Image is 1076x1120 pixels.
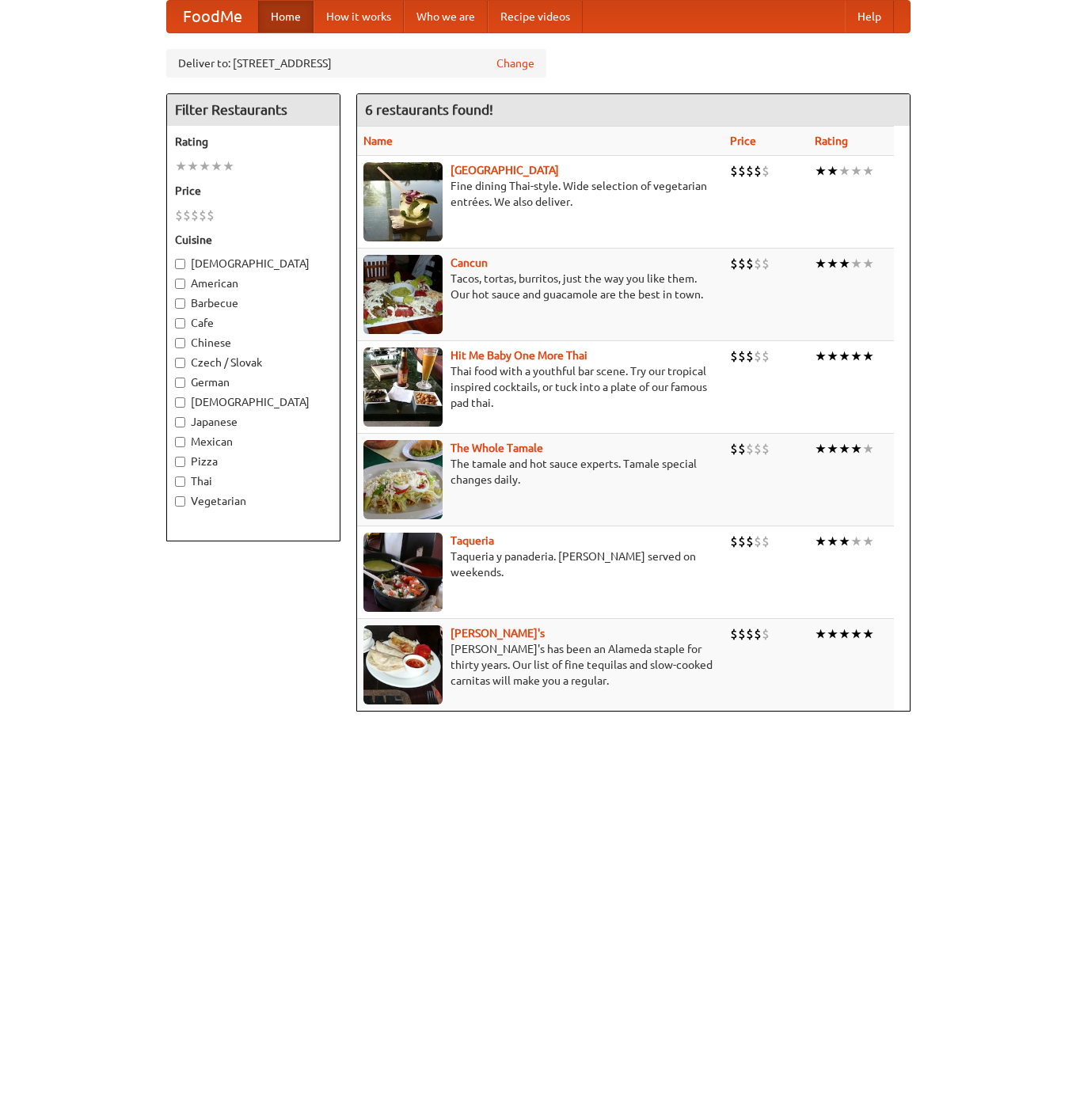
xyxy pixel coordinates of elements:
[175,434,332,450] label: Mexican
[175,358,185,368] input: Czech / Slovak
[167,1,258,32] a: FoodMe
[827,440,838,457] li: ★
[175,394,332,410] label: [DEMOGRAPHIC_DATA]
[862,625,874,643] li: ★
[827,255,838,272] li: ★
[175,355,332,370] label: Czech / Slovak
[845,1,894,32] a: Help
[815,533,827,550] li: ★
[175,397,185,408] input: [DEMOGRAPHIC_DATA]
[363,347,443,427] img: babythai.jpg
[451,534,494,547] a: Taqueria
[815,625,827,643] li: ★
[838,162,850,180] li: ★
[404,1,488,32] a: Who we are
[815,162,827,180] li: ★
[314,1,404,32] a: How it works
[815,347,827,365] li: ★
[862,162,874,180] li: ★
[754,625,762,643] li: $
[258,1,314,32] a: Home
[175,414,332,430] label: Japanese
[762,625,770,643] li: $
[363,363,718,411] p: Thai food with a youthful bar scene. Try our tropical inspired cocktails, or tuck into a plate of...
[730,625,738,643] li: $
[862,533,874,550] li: ★
[850,533,862,550] li: ★
[746,625,754,643] li: $
[838,347,850,365] li: ★
[730,162,738,180] li: $
[175,298,185,309] input: Barbecue
[363,162,443,241] img: satay.jpg
[730,440,738,457] li: $
[850,347,862,365] li: ★
[183,207,191,224] li: $
[363,625,443,704] img: pedros.jpg
[175,493,332,509] label: Vegetarian
[762,255,770,272] li: $
[746,440,754,457] li: $
[762,347,770,365] li: $
[175,295,332,311] label: Barbecue
[451,442,543,454] a: The Whole Tamale
[175,232,332,248] h5: Cuisine
[363,440,443,519] img: wholetamale.jpg
[754,533,762,550] li: $
[175,315,332,331] label: Cafe
[175,256,332,271] label: [DEMOGRAPHIC_DATA]
[862,440,874,457] li: ★
[754,255,762,272] li: $
[738,440,746,457] li: $
[166,49,546,78] div: Deliver to: [STREET_ADDRESS]
[191,207,199,224] li: $
[762,533,770,550] li: $
[175,158,187,175] li: ★
[451,256,488,269] a: Cancun
[488,1,583,32] a: Recipe videos
[451,164,559,177] a: [GEOGRAPHIC_DATA]
[175,496,185,507] input: Vegetarian
[175,275,332,291] label: American
[838,625,850,643] li: ★
[850,255,862,272] li: ★
[850,625,862,643] li: ★
[451,349,587,362] a: Hit Me Baby One More Thai
[175,207,183,224] li: $
[363,135,393,147] a: Name
[175,134,332,150] h5: Rating
[175,437,185,447] input: Mexican
[746,533,754,550] li: $
[175,335,332,351] label: Chinese
[175,259,185,269] input: [DEMOGRAPHIC_DATA]
[738,162,746,180] li: $
[211,158,222,175] li: ★
[451,627,545,640] a: [PERSON_NAME]'s
[175,183,332,199] h5: Price
[738,625,746,643] li: $
[730,347,738,365] li: $
[730,255,738,272] li: $
[199,158,211,175] li: ★
[762,440,770,457] li: $
[827,533,838,550] li: ★
[827,347,838,365] li: ★
[363,255,443,334] img: cancun.jpg
[363,456,718,488] p: The tamale and hot sauce experts. Tamale special changes daily.
[175,417,185,427] input: Japanese
[363,549,718,580] p: Taqueria y panaderia. [PERSON_NAME] served on weekends.
[738,255,746,272] li: $
[363,271,718,302] p: Tacos, tortas, burritos, just the way you like them. Our hot sauce and guacamole are the best in ...
[850,162,862,180] li: ★
[365,102,493,117] ng-pluralize: 6 restaurants found!
[496,55,534,71] a: Change
[838,255,850,272] li: ★
[175,473,332,489] label: Thai
[175,457,185,467] input: Pizza
[762,162,770,180] li: $
[207,207,215,224] li: $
